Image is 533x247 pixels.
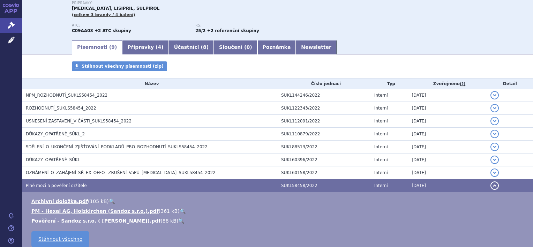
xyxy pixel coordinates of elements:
strong: +2 referenční skupiny [207,28,259,33]
span: DŮKAZY_OPATŘENÉ_SÚKL [26,157,80,162]
span: Interní [374,183,388,188]
li: ( ) [31,217,526,224]
td: [DATE] [408,128,487,141]
th: Typ [371,78,408,89]
span: 361 kB [160,208,178,214]
td: SUKL88513/2022 [278,141,371,154]
strong: antihypertenziva, inhibitory ACE dlouhodobě účinné, p.o. [195,28,205,33]
a: Přípravky (4) [122,40,168,54]
span: [MEDICAL_DATA], LISIPRIL, SULPIROL [72,6,159,11]
span: Interní [374,106,388,111]
th: Zveřejněno [408,78,487,89]
span: 0 [246,44,250,50]
td: [DATE] [408,102,487,115]
button: detail [490,130,499,138]
a: Stáhnout všechno [31,231,89,247]
td: SUKL60396/2022 [278,154,371,166]
a: Poznámka [257,40,296,54]
li: ( ) [31,198,526,205]
button: detail [490,117,499,125]
abbr: (?) [460,82,465,87]
button: detail [490,91,499,99]
strong: +2 ATC skupiny [95,28,131,33]
td: [DATE] [408,179,487,192]
td: SUKL110879/2022 [278,128,371,141]
td: SUKL60158/2022 [278,166,371,179]
a: Newsletter [296,40,337,54]
span: Interní [374,144,388,149]
td: [DATE] [408,115,487,128]
a: Stáhnout všechny písemnosti (zip) [72,61,167,71]
span: NPM_ROZHODNUTÍ_SUKLS58454_2022 [26,93,107,98]
td: [DATE] [408,89,487,102]
span: 4 [158,44,162,50]
span: (celkem 3 brandy / 4 balení) [72,13,135,17]
p: RS: [195,23,312,28]
span: 105 kB [90,199,107,204]
td: SUKL58458/2022 [278,179,371,192]
td: SUKL122343/2022 [278,102,371,115]
p: ATC: [72,23,188,28]
li: ( ) [31,208,526,215]
button: detail [490,169,499,177]
span: DŮKAZY_OPATŘENÉ_SÚKL_2 [26,132,85,136]
a: Sloučení (0) [214,40,257,54]
span: ROZHODNUTÍ_SUKLS58454_2022 [26,106,96,111]
span: USNESENÍ ZASTAVENÍ_V ČÁSTI_SUKLS58454_2022 [26,119,132,123]
span: 88 kB [163,218,177,224]
button: detail [490,143,499,151]
span: Stáhnout všechny písemnosti (zip) [82,64,164,69]
a: Účastníci (8) [169,40,214,54]
th: Číslo jednací [278,78,371,89]
td: SUKL112091/2022 [278,115,371,128]
td: [DATE] [408,166,487,179]
button: detail [490,156,499,164]
td: SUKL144246/2022 [278,89,371,102]
span: 9 [111,44,115,50]
button: detail [490,181,499,190]
p: Přípravky: [72,1,319,5]
span: Interní [374,157,388,162]
span: Plné moci a pověření držitele [26,183,87,188]
a: Pověření - Sandoz s.r.o. ( [PERSON_NAME]).pdf [31,218,160,224]
a: 🔍 [109,199,115,204]
button: detail [490,104,499,112]
a: PM - Hexal AG, Holzkirchen (Sandoz s.r.o.).pdf [31,208,159,214]
strong: LISINOPRIL [72,28,93,33]
a: Písemnosti (9) [72,40,122,54]
span: Interní [374,93,388,98]
span: Interní [374,132,388,136]
span: 8 [203,44,207,50]
td: [DATE] [408,141,487,154]
th: Název [22,78,278,89]
a: 🔍 [178,218,184,224]
a: 🔍 [180,208,186,214]
span: OZNÁMENÍ_O_ZAHÁJENÍ_SŘ_EX_OFFO_ ZRUŠENÍ_VaPÚ_DOXYHEXAL_SUKL58454_2022 [26,170,216,175]
td: [DATE] [408,154,487,166]
th: Detail [487,78,533,89]
span: Interní [374,119,388,123]
a: Archivní doložka.pdf [31,199,88,204]
span: Interní [374,170,388,175]
span: SDĚLENÍ_O_UKONČENÍ_ZJIŠŤOVÁNÍ_PODKLADŮ_PRO_ROZHODNUTÍ_SUKLS58454_2022 [26,144,208,149]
